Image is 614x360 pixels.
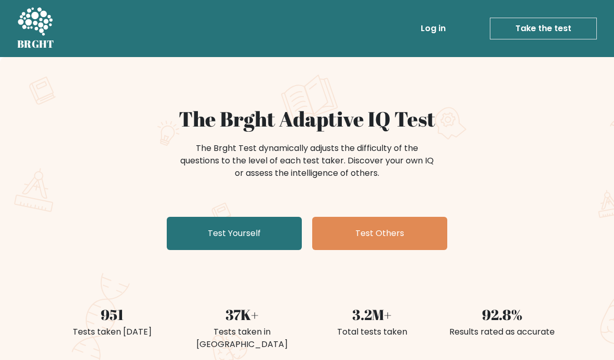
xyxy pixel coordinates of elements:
[313,304,431,326] div: 3.2M+
[17,4,55,53] a: BRGHT
[443,304,560,326] div: 92.8%
[167,217,302,250] a: Test Yourself
[17,38,55,50] h5: BRGHT
[54,326,171,338] div: Tests taken [DATE]
[177,142,437,179] div: The Brght Test dynamically adjusts the difficulty of the questions to the level of each test take...
[312,217,447,250] a: Test Others
[183,326,301,351] div: Tests taken in [GEOGRAPHIC_DATA]
[417,18,450,39] a: Log in
[183,304,301,326] div: 37K+
[490,18,597,39] a: Take the test
[54,304,171,326] div: 951
[443,326,560,338] div: Results rated as accurate
[54,107,560,132] h1: The Brght Adaptive IQ Test
[313,326,431,338] div: Total tests taken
